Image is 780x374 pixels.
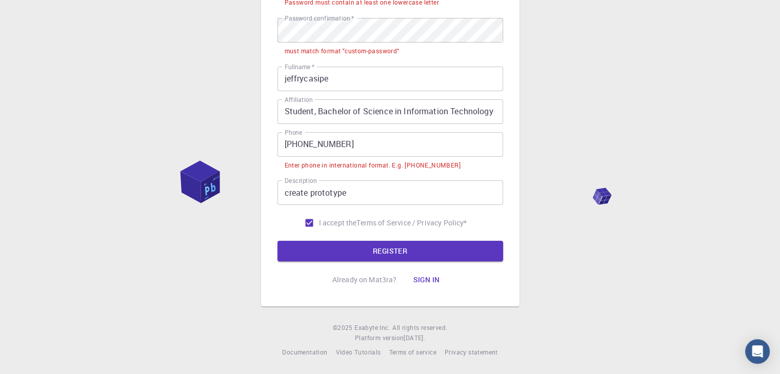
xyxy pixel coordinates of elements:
[285,46,399,56] div: must match format "custom-password"
[354,323,390,331] span: Exabyte Inc.
[277,241,503,261] button: REGISTER
[335,348,381,356] span: Video Tutorials
[405,269,448,290] button: Sign in
[356,218,467,228] a: Terms of Service / Privacy Policy*
[335,347,381,358] a: Video Tutorials
[282,347,327,358] a: Documentation
[404,334,425,342] span: [DATE] .
[333,323,354,333] span: © 2025
[355,333,404,343] span: Platform version
[285,14,354,23] label: Password confirmation
[285,160,461,171] div: Enter phone in international format. E.g. [PHONE_NUMBER]
[392,323,447,333] span: All rights reserved.
[285,95,312,104] label: Affiliation
[404,333,425,343] a: [DATE].
[285,63,314,71] label: Fullname
[285,128,302,137] label: Phone
[356,218,467,228] p: Terms of Service / Privacy Policy *
[445,347,498,358] a: Privacy statement
[445,348,498,356] span: Privacy statement
[319,218,357,228] span: I accept the
[332,275,397,285] p: Already on Mat3ra?
[354,323,390,333] a: Exabyte Inc.
[745,339,770,364] div: Open Intercom Messenger
[285,176,317,185] label: Description
[389,347,436,358] a: Terms of service
[389,348,436,356] span: Terms of service
[282,348,327,356] span: Documentation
